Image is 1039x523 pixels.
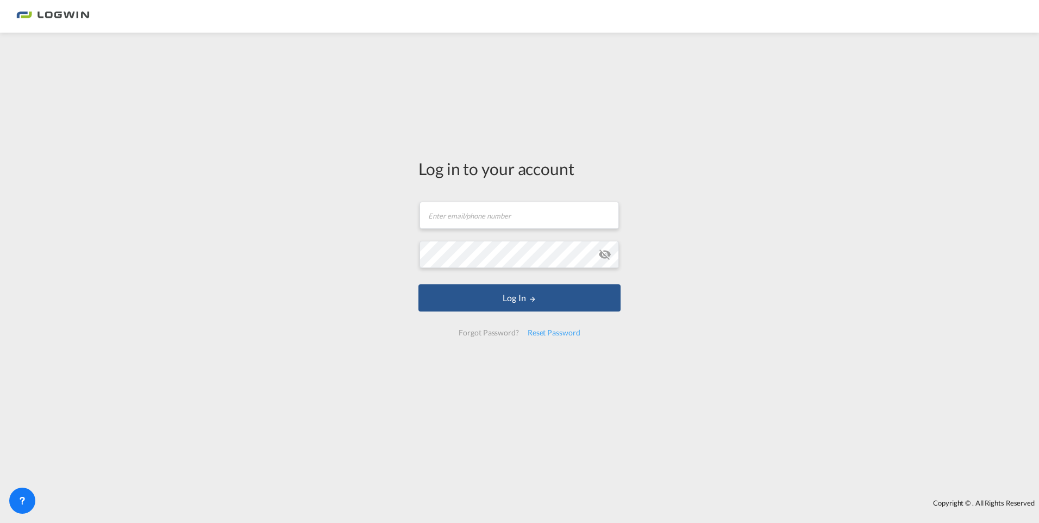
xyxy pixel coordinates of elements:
[598,248,611,261] md-icon: icon-eye-off
[418,157,621,180] div: Log in to your account
[523,323,585,343] div: Reset Password
[418,284,621,312] button: LOGIN
[16,4,90,29] img: bc73a0e0d8c111efacd525e4c8ad7d32.png
[454,323,523,343] div: Forgot Password?
[420,202,619,229] input: Enter email/phone number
